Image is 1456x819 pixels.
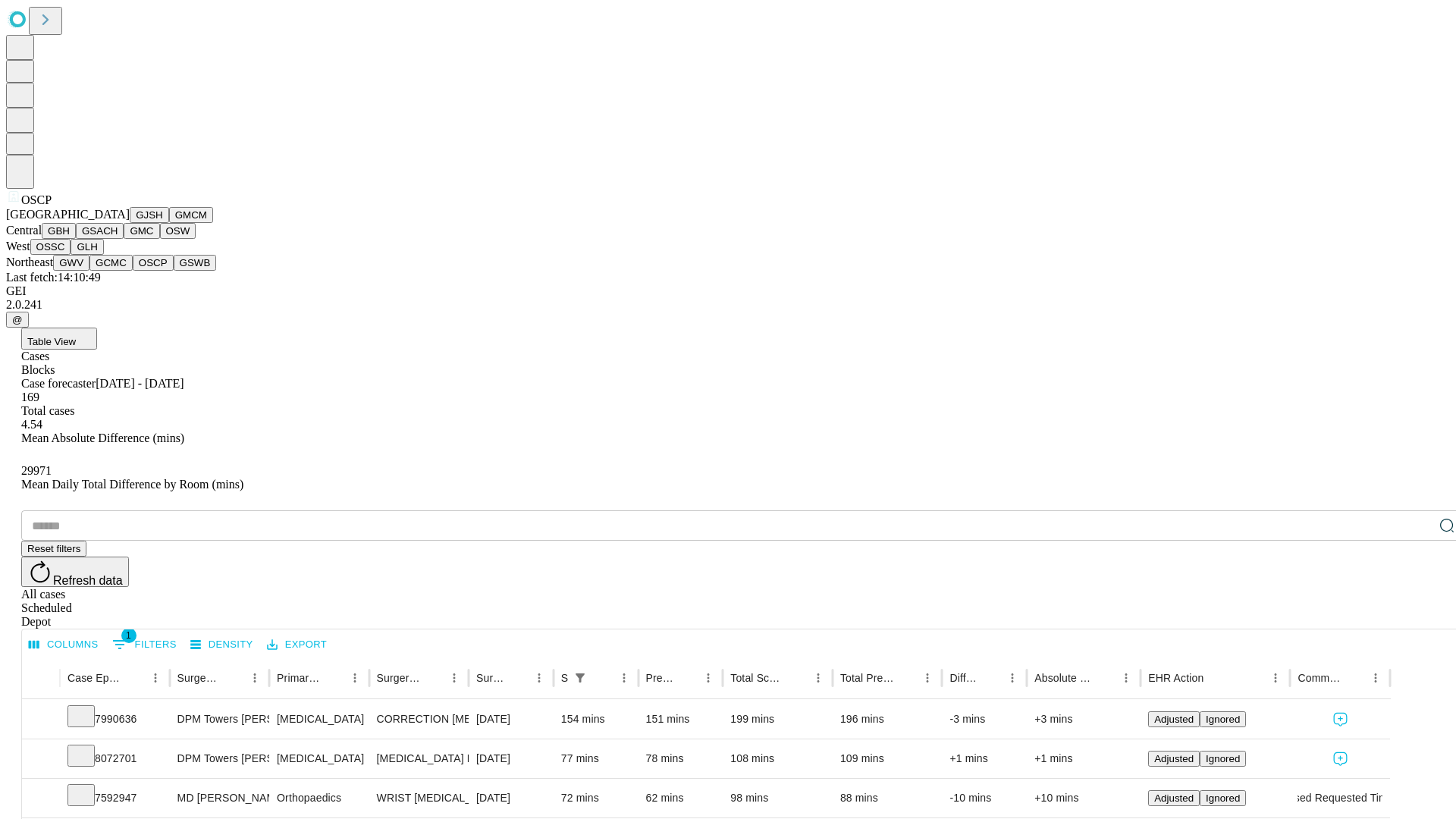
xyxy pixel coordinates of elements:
[323,667,344,689] button: Sort
[244,667,265,689] button: Menu
[67,779,162,817] div: 7592947
[21,464,52,477] span: 29971
[177,779,262,817] div: MD [PERSON_NAME] Iii [PERSON_NAME]
[570,667,591,689] button: Show filters
[53,574,123,587] span: Refresh data
[476,672,506,684] div: Surgery Date
[67,700,162,739] div: 7990636
[30,239,71,255] button: OSSC
[21,328,97,350] button: Table View
[145,667,166,689] button: Menu
[76,223,124,239] button: GSACH
[6,208,130,221] span: [GEOGRAPHIC_DATA]
[1148,672,1203,684] div: EHR Action
[476,700,546,739] div: [DATE]
[21,391,39,403] span: 169
[1148,751,1200,767] button: Adjusted
[896,667,917,689] button: Sort
[1154,753,1194,764] span: Adjusted
[124,667,145,689] button: Sort
[561,779,631,817] div: 72 mins
[67,739,162,778] div: 8072701
[730,739,825,778] div: 108 mins
[21,541,86,557] button: Reset filters
[130,207,169,223] button: GJSH
[730,700,825,739] div: 199 mins
[646,779,716,817] div: 62 mins
[6,256,53,268] span: Northeast
[6,298,1450,312] div: 2.0.241
[422,667,444,689] button: Sort
[21,557,129,587] button: Refresh data
[6,284,1450,298] div: GEI
[1200,711,1246,727] button: Ignored
[646,739,716,778] div: 78 mins
[1148,790,1200,806] button: Adjusted
[1344,667,1365,689] button: Sort
[570,667,591,689] div: 1 active filter
[561,672,568,684] div: Scheduled In Room Duration
[21,377,96,390] span: Case forecaster
[27,336,76,347] span: Table View
[1298,672,1341,684] div: Comments
[377,739,461,778] div: [MEDICAL_DATA] RECESSION
[177,739,262,778] div: DPM Towers [PERSON_NAME] Dpm
[89,255,133,271] button: GCMC
[1034,672,1093,684] div: Absolute Difference
[1206,753,1240,764] span: Ignored
[177,700,262,739] div: DPM Towers [PERSON_NAME] Dpm
[67,672,122,684] div: Case Epic Id
[840,672,895,684] div: Total Predicted Duration
[917,667,938,689] button: Menu
[613,667,635,689] button: Menu
[1154,792,1194,804] span: Adjusted
[676,667,698,689] button: Sort
[187,633,257,657] button: Density
[133,255,174,271] button: OSCP
[223,667,244,689] button: Sort
[476,739,546,778] div: [DATE]
[277,672,321,684] div: Primary Service
[25,633,102,657] button: Select columns
[344,667,366,689] button: Menu
[6,271,101,284] span: Last fetch: 14:10:49
[21,404,74,417] span: Total cases
[1286,779,1393,817] span: Used Requested Time
[21,418,42,431] span: 4.54
[30,707,52,733] button: Expand
[1206,714,1240,725] span: Ignored
[277,739,361,778] div: [MEDICAL_DATA]
[1002,667,1023,689] button: Menu
[507,667,529,689] button: Sort
[561,700,631,739] div: 154 mins
[1206,792,1240,804] span: Ignored
[27,543,80,554] span: Reset filters
[730,672,785,684] div: Total Scheduled Duration
[698,667,719,689] button: Menu
[1154,714,1194,725] span: Adjusted
[592,667,613,689] button: Sort
[949,779,1019,817] div: -10 mins
[6,240,30,253] span: West
[6,224,42,237] span: Central
[1034,700,1133,739] div: +3 mins
[786,667,808,689] button: Sort
[53,255,89,271] button: GWV
[30,746,52,773] button: Expand
[377,672,421,684] div: Surgery Name
[981,667,1002,689] button: Sort
[12,314,23,325] span: @
[169,207,213,223] button: GMCM
[71,239,103,255] button: GLH
[42,223,76,239] button: GBH
[646,672,676,684] div: Predicted In Room Duration
[1034,739,1133,778] div: +1 mins
[21,193,52,206] span: OSCP
[1365,667,1386,689] button: Menu
[840,779,935,817] div: 88 mins
[277,779,361,817] div: Orthopaedics
[377,779,461,817] div: WRIST [MEDICAL_DATA] SURGERY RELEASE TRANSVERSE [MEDICAL_DATA] LIGAMENT
[561,739,631,778] div: 77 mins
[1148,711,1200,727] button: Adjusted
[1116,667,1137,689] button: Menu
